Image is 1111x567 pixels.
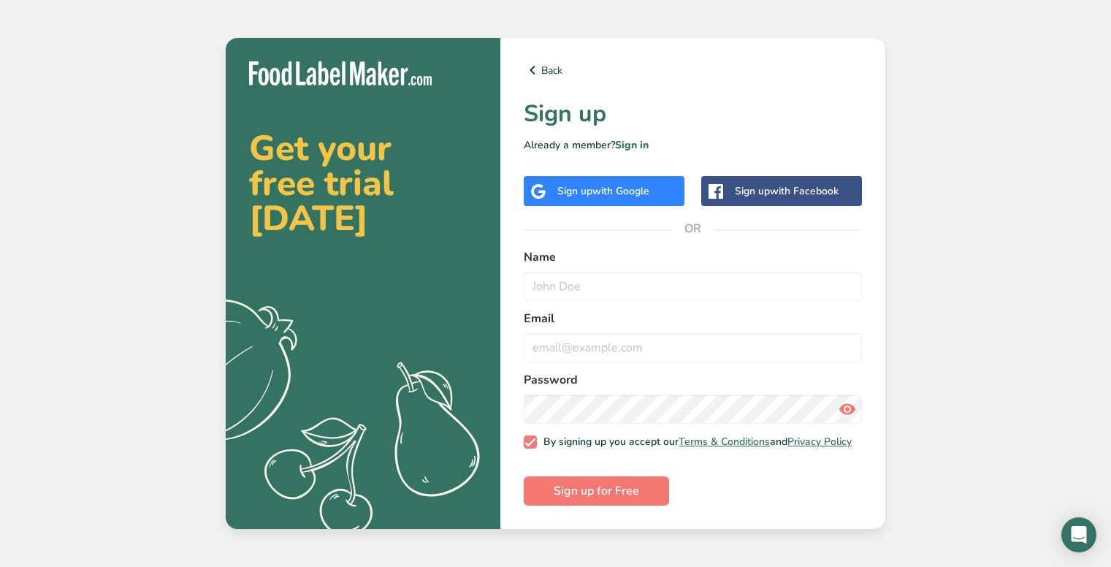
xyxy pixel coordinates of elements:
[1061,517,1096,552] div: Open Intercom Messenger
[249,131,477,236] h2: Get your free trial [DATE]
[524,272,862,301] input: John Doe
[524,476,669,506] button: Sign up for Free
[249,61,432,85] img: Food Label Maker
[557,183,649,199] div: Sign up
[524,333,862,362] input: email@example.com
[524,61,862,79] a: Back
[787,435,852,449] a: Privacy Policy
[554,482,639,500] span: Sign up for Free
[671,207,715,251] span: OR
[770,184,839,198] span: with Facebook
[735,183,839,199] div: Sign up
[524,310,862,327] label: Email
[524,96,862,132] h1: Sign up
[679,435,770,449] a: Terms & Conditions
[537,435,852,449] span: By signing up you accept our and
[524,371,862,389] label: Password
[524,248,862,266] label: Name
[524,137,862,153] p: Already a member?
[592,184,649,198] span: with Google
[615,138,649,152] a: Sign in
